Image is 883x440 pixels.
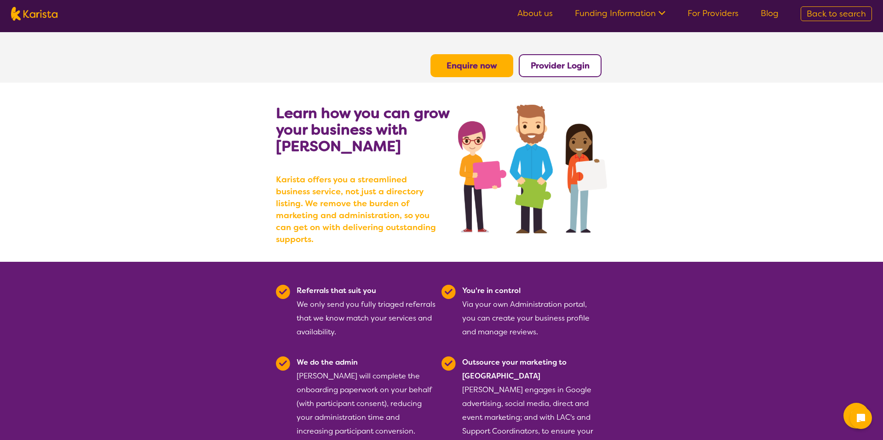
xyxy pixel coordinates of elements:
[276,356,290,371] img: Tick
[801,6,872,21] a: Back to search
[688,8,739,19] a: For Providers
[575,8,665,19] a: Funding Information
[761,8,779,19] a: Blog
[276,285,290,299] img: Tick
[462,357,567,381] b: Outsource your marketing to [GEOGRAPHIC_DATA]
[297,284,436,339] div: We only send you fully triaged referrals that we know match your services and availability.
[276,174,441,245] b: Karista offers you a streamlined business service, not just a directory listing. We remove the bu...
[458,105,607,233] img: grow your business with Karista
[297,286,376,295] b: Referrals that suit you
[441,285,456,299] img: Tick
[531,60,590,71] a: Provider Login
[843,403,869,429] button: Channel Menu
[441,356,456,371] img: Tick
[519,54,602,77] button: Provider Login
[447,60,497,71] a: Enquire now
[462,284,602,339] div: Via your own Administration portal, you can create your business profile and manage reviews.
[297,357,358,367] b: We do the admin
[517,8,553,19] a: About us
[276,103,449,156] b: Learn how you can grow your business with [PERSON_NAME]
[807,8,866,19] span: Back to search
[11,7,57,21] img: Karista logo
[462,286,521,295] b: You're in control
[430,54,513,77] button: Enquire now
